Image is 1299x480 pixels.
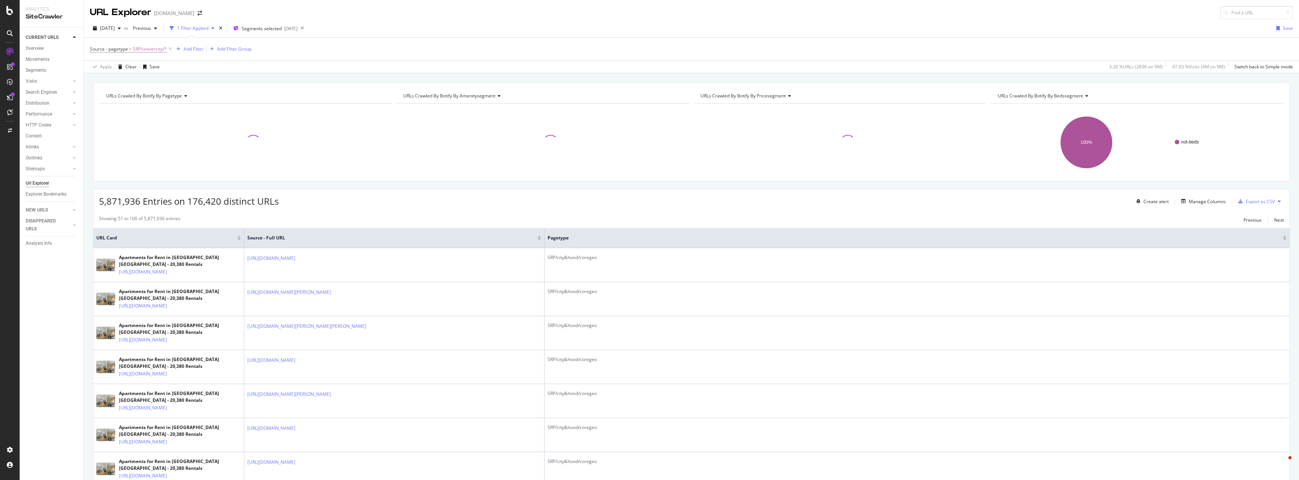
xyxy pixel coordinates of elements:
[548,424,1287,431] div: SRP/city&hood/coregeo
[197,11,202,16] div: arrow-right-arrow-left
[119,336,167,344] a: [URL][DOMAIN_NAME]
[119,424,241,438] div: Apartments for Rent in [GEOGRAPHIC_DATA] [GEOGRAPHIC_DATA] - 20,380 Rentals
[998,93,1083,99] span: URLs Crawled By Botify By bedssegment
[100,25,115,31] span: 2025 Sep. 5th
[1172,63,1225,70] div: 47.03 % Visits ( 4M on 9M )
[1243,215,1262,224] button: Previous
[96,463,115,475] img: main image
[548,288,1287,295] div: SRP/city&hood/coregeo
[105,90,386,102] h4: URLs Crawled By Botify By pagetype
[99,195,279,207] span: 5,871,936 Entries on 176,420 distinct URLs
[119,302,167,310] a: [URL][DOMAIN_NAME]
[133,44,167,54] span: SRP/university/*
[129,46,132,52] span: =
[26,12,77,21] div: SiteCrawler
[548,390,1287,397] div: SRP/city&hood/coregeo
[1231,61,1293,73] button: Switch back to Simple mode
[96,361,115,373] img: main image
[100,63,112,70] div: Apply
[119,404,167,412] a: [URL][DOMAIN_NAME]
[26,121,51,129] div: HTTP Codes
[150,63,160,70] div: Save
[284,25,298,32] div: [DATE]
[403,93,495,99] span: URLs Crawled By Botify By amenitysegment
[96,259,115,271] img: main image
[119,356,241,370] div: Apartments for Rent in [GEOGRAPHIC_DATA] [GEOGRAPHIC_DATA] - 20,380 Rentals
[130,22,160,34] button: Previous
[1178,197,1226,206] button: Manage Columns
[26,34,59,42] div: CURRENT URLS
[1181,139,1199,145] text: not-beds
[26,88,71,96] a: Search Engines
[1273,22,1293,34] button: Save
[26,217,71,233] a: DISAPPEARED URLS
[173,45,204,54] button: Add Filter
[167,22,218,34] button: 1 Filter Applied
[1234,63,1293,70] div: Switch back to Simple mode
[26,110,52,118] div: Performance
[1143,198,1169,205] div: Create alert
[90,6,151,19] div: URL Explorer
[106,93,182,99] span: URLs Crawled By Botify By pagetype
[247,458,295,466] a: [URL][DOMAIN_NAME]
[26,154,71,162] a: Outlinks
[96,235,235,241] span: URL Card
[177,25,208,31] div: 1 Filter Applied
[26,56,78,63] a: Movements
[548,458,1287,465] div: SRP/city&hood/coregeo
[26,132,78,140] a: Content
[1273,454,1291,472] iframe: Intercom live chat
[996,90,1277,102] h4: URLs Crawled By Botify By bedssegment
[26,190,78,198] a: Explorer Bookmarks
[96,429,115,441] img: main image
[1243,217,1262,223] div: Previous
[1189,198,1226,205] div: Manage Columns
[1235,195,1275,207] button: Export as CSV
[90,22,124,34] button: [DATE]
[26,239,52,247] div: Analysis Info
[26,217,64,233] div: DISAPPEARED URLS
[26,239,78,247] a: Analysis Info
[230,22,298,34] button: Segments selected[DATE]
[119,458,241,472] div: Apartments for Rent in [GEOGRAPHIC_DATA] [GEOGRAPHIC_DATA] - 20,380 Rentals
[1274,217,1284,223] div: Next
[1246,198,1275,205] div: Export as CSV
[119,268,167,276] a: [URL][DOMAIN_NAME]
[26,77,37,85] div: Visits
[140,61,160,73] button: Save
[26,165,45,173] div: Sitemaps
[26,121,71,129] a: HTTP Codes
[119,438,167,446] a: [URL][DOMAIN_NAME]
[26,99,71,107] a: Distribution
[1283,25,1293,31] div: Save
[115,61,137,73] button: Clear
[699,90,980,102] h4: URLs Crawled By Botify By pricesegment
[26,45,78,52] a: Overview
[990,110,1282,175] svg: A chart.
[26,88,57,96] div: Search Engines
[242,25,282,32] span: Segments selected
[247,357,295,364] a: [URL][DOMAIN_NAME]
[700,93,786,99] span: URLs Crawled By Botify By pricesegment
[26,143,71,151] a: Inlinks
[26,56,49,63] div: Movements
[130,25,151,31] span: Previous
[402,90,683,102] h4: URLs Crawled By Botify By amenitysegment
[207,45,251,54] button: Add Filter Group
[26,179,78,187] a: Url Explorer
[119,288,241,302] div: Apartments for Rent in [GEOGRAPHIC_DATA] [GEOGRAPHIC_DATA] - 20,380 Rentals
[184,46,204,52] div: Add Filter
[26,77,71,85] a: Visits
[1109,63,1163,70] div: 3.26 % URLs ( 283K on 9M )
[96,395,115,407] img: main image
[26,154,42,162] div: Outlinks
[548,254,1287,261] div: SRP/city&hood/coregeo
[125,63,137,70] div: Clear
[26,34,71,42] a: CURRENT URLS
[247,235,526,241] span: Source - Full URL
[26,66,46,74] div: Segments
[96,293,115,305] img: main image
[90,61,112,73] button: Apply
[26,6,77,12] div: Analytics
